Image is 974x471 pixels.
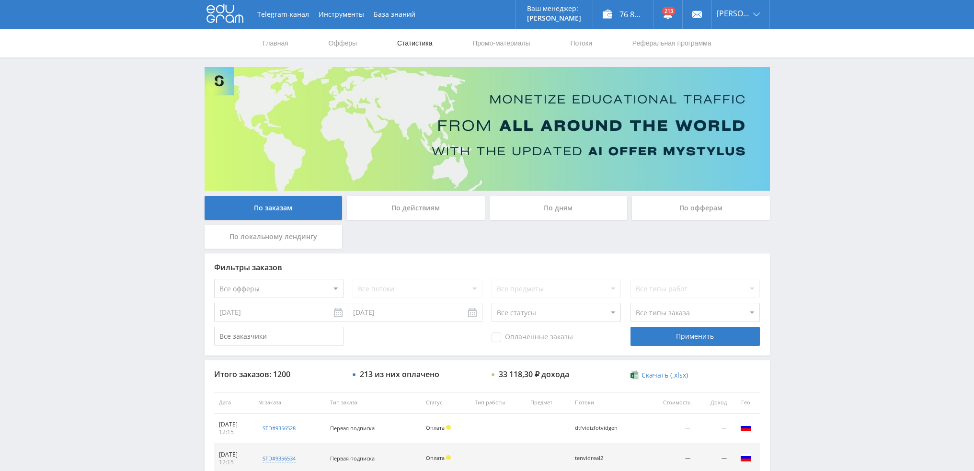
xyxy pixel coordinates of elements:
[205,225,343,249] div: По локальному лендингу
[569,29,593,57] a: Потоки
[527,14,581,22] p: [PERSON_NAME]
[490,196,628,220] div: По дням
[328,29,358,57] a: Офферы
[396,29,434,57] a: Статистика
[214,327,344,346] input: Все заказчики
[492,333,573,342] span: Оплаченные заказы
[632,196,770,220] div: По офферам
[214,263,760,272] div: Фильтры заказов
[630,327,760,346] div: Применить
[205,196,343,220] div: По заказам
[262,29,289,57] a: Главная
[717,10,750,17] span: [PERSON_NAME]
[471,29,531,57] a: Промо-материалы
[347,196,485,220] div: По действиям
[631,29,712,57] a: Реферальная программа
[205,67,770,191] img: Banner
[527,5,581,12] p: Ваш менеджер:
